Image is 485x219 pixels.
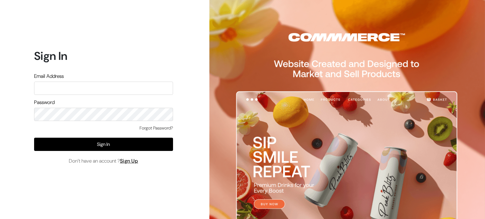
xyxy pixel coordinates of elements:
[34,99,55,106] label: Password
[140,125,173,131] a: Forgot Password?
[69,157,138,165] span: Don’t have an account ?
[34,72,64,80] label: Email Address
[120,158,138,164] a: Sign Up
[34,138,173,151] button: Sign In
[34,49,173,63] h1: Sign In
